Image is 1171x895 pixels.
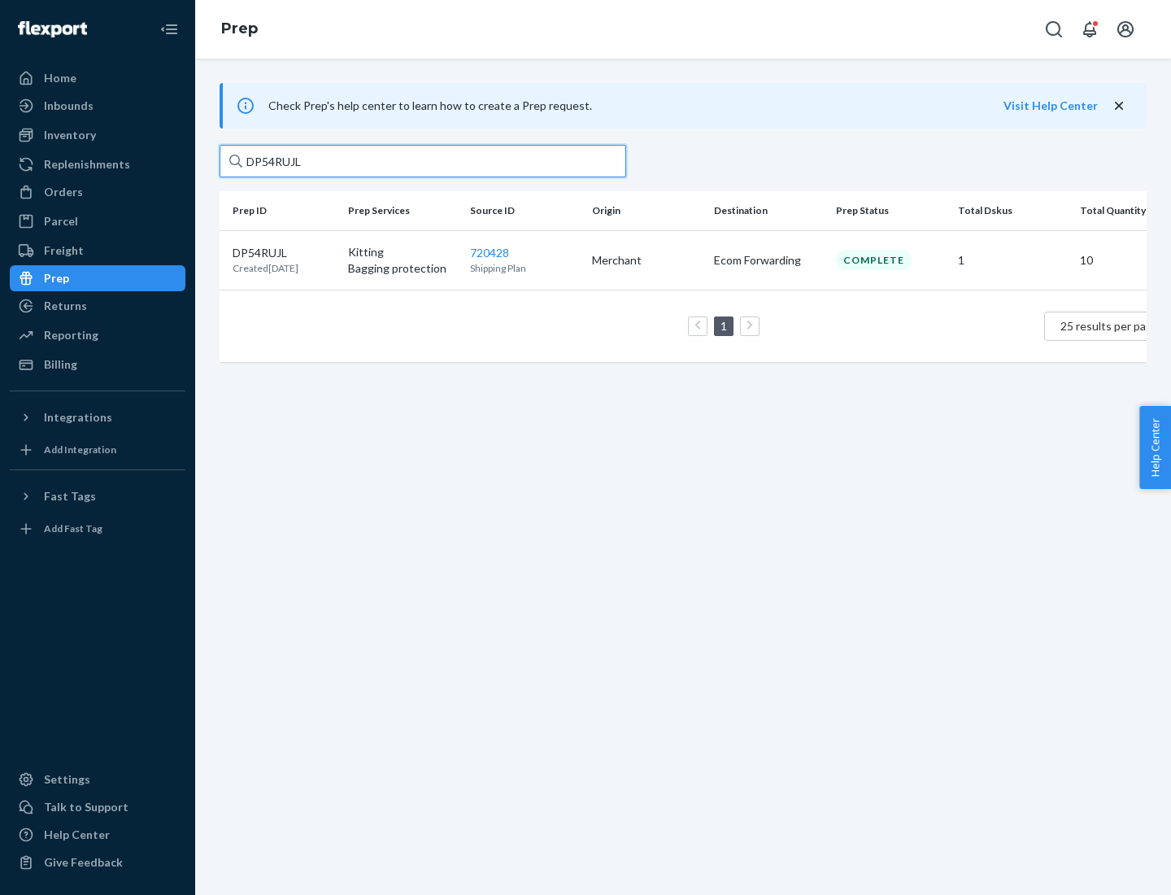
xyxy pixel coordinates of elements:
[348,244,457,260] p: Kitting
[10,122,185,148] a: Inventory
[44,242,84,259] div: Freight
[10,238,185,264] a: Freight
[1109,13,1142,46] button: Open account menu
[10,822,185,848] a: Help Center
[44,771,90,788] div: Settings
[44,127,96,143] div: Inventory
[958,252,1067,268] p: 1
[342,191,464,230] th: Prep Services
[44,70,76,86] div: Home
[44,213,78,229] div: Parcel
[470,261,579,275] p: Shipping Plan
[714,252,823,268] p: Ecom Forwarding
[10,93,185,119] a: Inbounds
[10,351,185,378] a: Billing
[220,145,626,177] input: Search prep jobs
[829,191,951,230] th: Prep Status
[18,21,87,37] img: Flexport logo
[44,184,83,200] div: Orders
[10,437,185,463] a: Add Integration
[1073,13,1106,46] button: Open notifications
[585,191,707,230] th: Origin
[44,488,96,504] div: Fast Tags
[717,319,730,333] a: Page 1 is your current page
[44,270,69,286] div: Prep
[44,156,130,172] div: Replenishments
[951,191,1073,230] th: Total Dskus
[10,208,185,234] a: Parcel
[233,245,298,261] p: DP54RUJL
[44,827,110,843] div: Help Center
[153,13,185,46] button: Close Navigation
[10,766,185,792] a: Settings
[44,98,94,114] div: Inbounds
[10,265,185,291] a: Prep
[10,483,185,509] button: Fast Tags
[10,794,185,820] a: Talk to Support
[464,191,585,230] th: Source ID
[1038,13,1070,46] button: Open Search Box
[1060,319,1159,333] span: 25 results per page
[10,322,185,348] a: Reporting
[44,298,87,314] div: Returns
[208,6,271,53] ol: breadcrumbs
[10,849,185,875] button: Give Feedback
[44,356,77,373] div: Billing
[44,854,123,871] div: Give Feedback
[44,327,98,343] div: Reporting
[10,151,185,177] a: Replenishments
[268,98,592,112] span: Check Prep's help center to learn how to create a Prep request.
[592,252,701,268] p: Merchant
[10,404,185,430] button: Integrations
[470,246,509,260] a: 720428
[10,516,185,542] a: Add Fast Tag
[1111,98,1127,115] button: close
[707,191,829,230] th: Destination
[348,260,457,277] p: Bagging protection
[836,250,912,270] div: Complete
[10,65,185,91] a: Home
[44,522,102,535] div: Add Fast Tag
[44,443,116,456] div: Add Integration
[220,191,342,230] th: Prep ID
[1139,406,1171,489] button: Help Center
[10,179,185,205] a: Orders
[221,20,258,37] a: Prep
[44,409,112,426] div: Integrations
[233,261,298,275] p: Created [DATE]
[1003,98,1098,114] button: Visit Help Center
[44,799,128,815] div: Talk to Support
[10,293,185,319] a: Returns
